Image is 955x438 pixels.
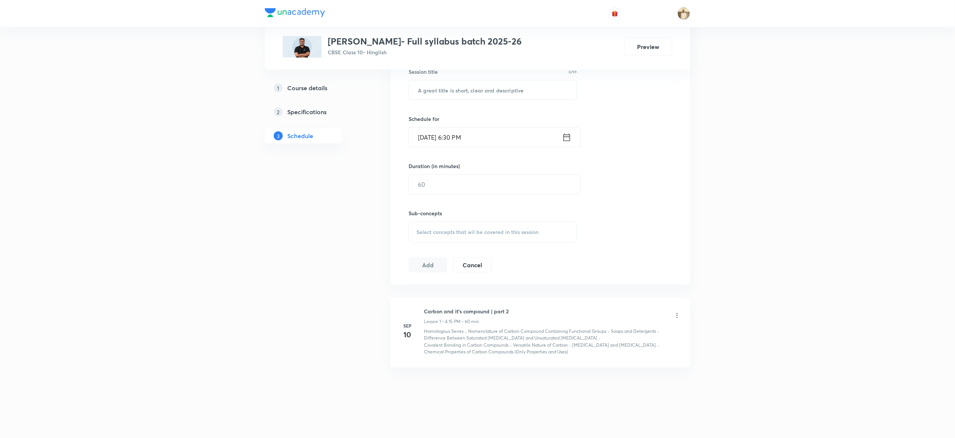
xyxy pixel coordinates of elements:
[599,335,600,341] div: ·
[657,342,659,349] div: ·
[400,322,415,329] h6: Sep
[283,36,322,58] img: 2107E985-0695-4C75-8E1C-992E0C639E4E_plus.png
[572,342,656,349] p: [MEDICAL_DATA] and [MEDICAL_DATA]
[409,209,577,217] h6: Sub-concepts
[608,328,609,335] div: ·
[424,328,464,335] p: Homologous Series
[424,349,568,355] p: Chemical Properties of Carbon Compounds (Only Properties and Uses)
[274,107,283,116] p: 2
[265,80,367,95] a: 1Course details
[513,342,568,349] p: Versatile Nature of Carbon
[409,80,577,100] input: A great title is short, clear and descriptive
[624,38,672,56] button: Preview
[424,307,509,315] h6: Carbon and it's compound | part 2
[274,83,283,92] p: 1
[409,68,438,76] h6: Session title
[416,229,539,235] span: Select concepts that wil be covered in this session
[468,328,606,335] p: Nomenclature of Carbon Compound Containing Functional Groups
[328,48,522,56] p: CBSE Class 10 • Hinglish
[611,328,656,335] p: Soaps and Detergents
[453,258,492,273] button: Cancel
[465,328,467,335] div: ·
[265,104,367,119] a: 2Specifications
[409,162,460,170] h6: Duration (in minutes)
[658,328,659,335] div: ·
[409,258,447,273] button: Add
[569,70,577,74] p: 0/99
[328,36,522,47] h3: [PERSON_NAME]- Full syllabus batch 2025-26
[287,83,327,92] h5: Course details
[265,8,325,17] img: Company Logo
[424,335,597,341] p: Difference Between Saturated [MEDICAL_DATA] and Unsaturated [MEDICAL_DATA]
[287,131,313,140] h5: Schedule
[677,7,690,20] img: Chandrakant Deshmukh
[274,131,283,140] p: 3
[424,318,479,325] p: Lesson 1 • 4:15 PM • 60 min
[510,342,512,349] div: ·
[424,342,509,349] p: Covalent Bonding in Carbon Compounds
[569,342,571,349] div: ·
[400,329,415,340] h4: 10
[409,175,580,194] input: 60
[612,10,618,17] img: avatar
[409,115,577,123] h6: Schedule for
[265,8,325,19] a: Company Logo
[609,7,621,19] button: avatar
[287,107,327,116] h5: Specifications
